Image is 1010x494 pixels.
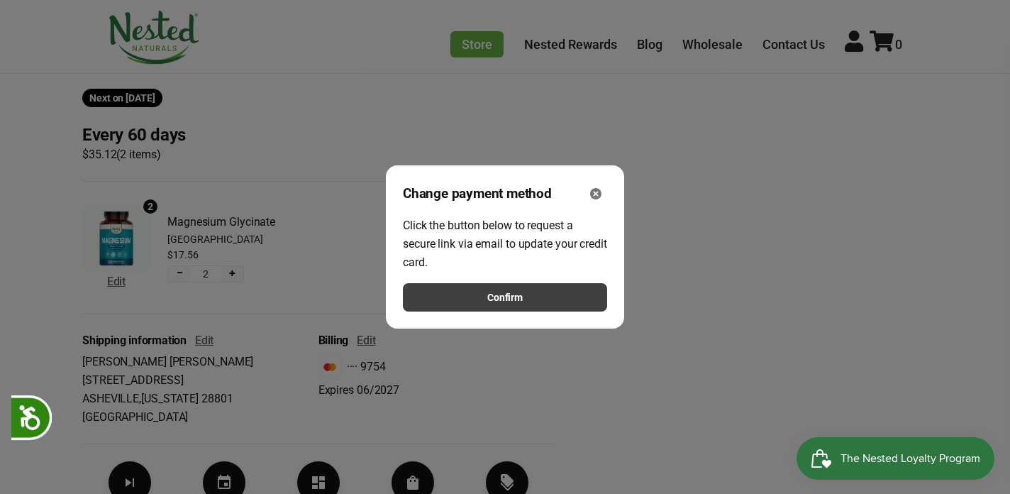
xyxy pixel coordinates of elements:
[403,283,607,312] button: Confirm
[403,184,552,204] span: Change payment method
[584,182,607,205] button: Close
[403,219,607,269] span: Click the button below to request a secure link via email to update your credit card.
[797,437,996,480] iframe: Button to open loyalty program pop-up
[487,290,523,305] span: Confirm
